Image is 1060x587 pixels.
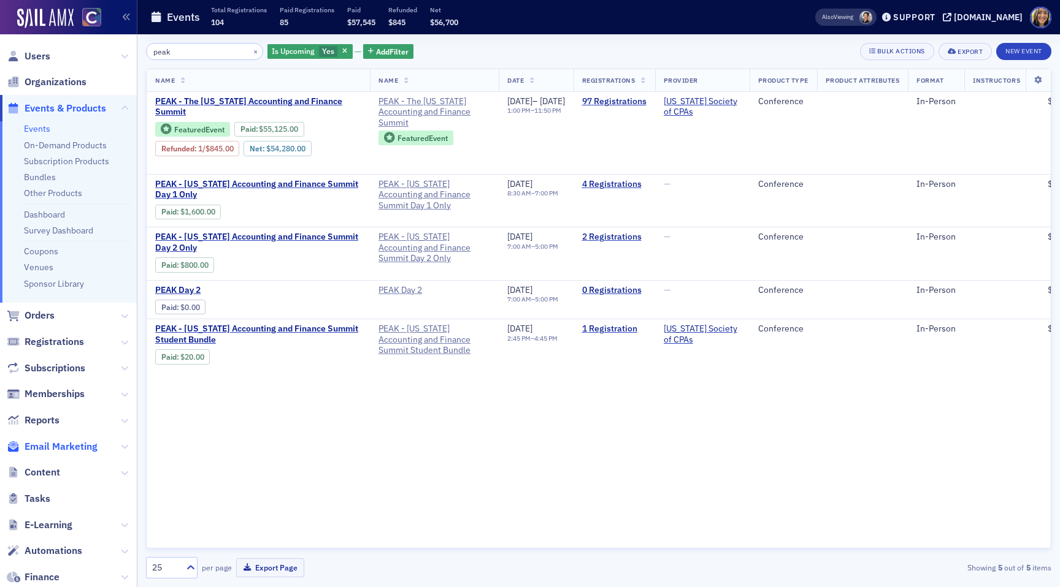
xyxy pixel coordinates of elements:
[507,96,532,107] span: [DATE]
[582,96,647,107] a: 97 Registrations
[996,43,1051,60] button: New Event
[347,6,375,14] p: Paid
[155,300,205,314] div: Paid: 0 - $0
[25,518,72,532] span: E-Learning
[939,43,992,60] button: Export
[582,179,647,190] a: 4 Registrations
[250,144,266,153] span: Net :
[7,102,106,115] a: Events & Products
[74,8,101,29] a: View Homepage
[155,232,361,253] a: PEAK - [US_STATE] Accounting and Finance Summit Day 2 Only
[24,172,56,183] a: Bundles
[758,562,1051,573] div: Showing out of items
[1024,562,1032,573] strong: 5
[7,544,82,558] a: Automations
[1030,7,1051,28] span: Profile
[507,189,558,197] div: –
[25,492,50,506] span: Tasks
[859,11,872,24] span: Pamela Galey-Coleman
[174,126,225,133] div: Featured Event
[893,12,935,23] div: Support
[167,10,200,25] h1: Events
[826,76,899,85] span: Product Attributes
[155,179,361,200] span: PEAK - Colorado Accounting and Finance Summit Day 1 Only
[234,122,304,137] div: Paid: 145 - $5512500
[25,50,50,63] span: Users
[507,242,531,251] time: 7:00 AM
[758,232,808,243] div: Conference
[161,352,177,362] a: Paid
[25,75,86,89] span: Organizations
[534,334,558,343] time: 4:45 PM
[973,76,1020,85] span: Instructors
[582,285,647,296] a: 0 Registrations
[916,96,956,107] div: In-Person
[7,75,86,89] a: Organizations
[378,232,490,264] span: PEAK - Colorado Accounting and Finance Summit Day 2 Only
[202,562,232,573] label: per page
[7,387,85,401] a: Memberships
[958,48,983,55] div: Export
[7,414,60,427] a: Reports
[17,9,74,28] img: SailAMX
[7,518,72,532] a: E-Learning
[24,187,82,199] a: Other Products
[155,179,361,200] a: PEAK - [US_STATE] Accounting and Finance Summit Day 1 Only
[322,46,334,56] span: Yes
[376,46,409,57] span: Add Filter
[507,106,531,115] time: 1:00 PM
[180,207,215,216] span: $1,600.00
[155,122,230,137] div: Featured Event
[161,303,177,312] a: Paid
[7,440,98,453] a: Email Marketing
[535,189,558,197] time: 7:00 PM
[507,295,531,303] time: 7:00 AM
[507,107,565,115] div: –
[7,50,50,63] a: Users
[378,96,490,129] span: PEAK - The Colorado Accounting and Finance Summit
[430,17,458,27] span: $56,700
[7,309,55,322] a: Orders
[507,335,558,343] div: –
[996,562,1004,573] strong: 5
[25,570,60,584] span: Finance
[535,242,558,251] time: 5:00 PM
[25,466,60,479] span: Content
[954,12,1023,23] div: [DOMAIN_NAME]
[240,124,256,134] a: Paid
[211,6,267,14] p: Total Registrations
[280,6,334,14] p: Paid Registrations
[24,246,58,257] a: Coupons
[155,96,361,118] span: PEAK - The Colorado Accounting and Finance Summit
[388,17,405,27] span: $845
[155,257,214,272] div: Paid: 5 - $80000
[507,189,531,197] time: 8:30 AM
[582,232,647,243] a: 2 Registrations
[24,123,50,134] a: Events
[916,179,956,190] div: In-Person
[916,232,956,243] div: In-Person
[758,179,808,190] div: Conference
[25,335,84,349] span: Registrations
[540,96,565,107] span: [DATE]
[211,17,224,27] span: 104
[25,440,98,453] span: Email Marketing
[259,124,298,134] span: $55,125.00
[25,309,55,322] span: Orders
[240,124,259,134] span: :
[507,295,558,303] div: –
[155,96,361,118] a: PEAK - The [US_STATE] Accounting and Finance Summit
[378,324,490,356] span: PEAK - Colorado Accounting and Finance Summit Student Bundle
[155,141,239,156] div: Refunded: 145 - $5512500
[507,231,532,242] span: [DATE]
[155,285,361,296] span: PEAK Day 2
[161,352,180,362] span: :
[236,558,304,577] button: Export Page
[155,232,361,253] span: PEAK - Colorado Accounting and Finance Summit Day 2 Only
[155,324,361,345] span: PEAK - Colorado Accounting and Finance Summit Student Bundle
[664,284,670,295] span: —
[664,231,670,242] span: —
[388,6,417,14] p: Refunded
[244,141,311,156] div: Net: $5428000
[272,46,315,56] span: Is Upcoming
